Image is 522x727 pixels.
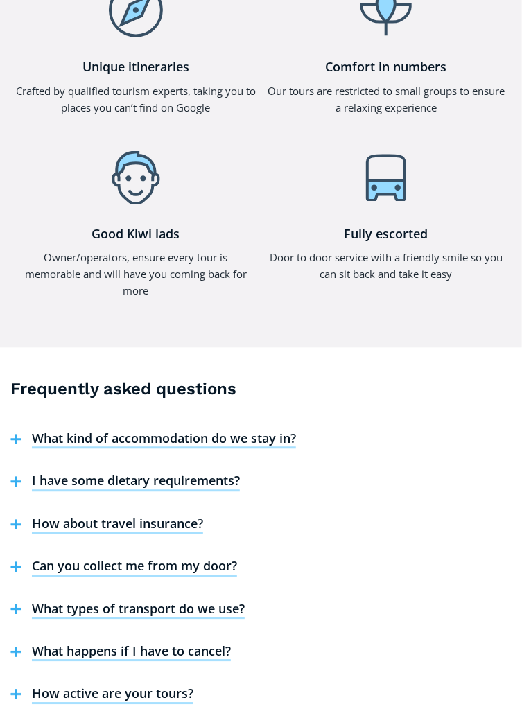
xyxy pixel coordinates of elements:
h4: What happens if I have to cancel? [32,644,231,662]
button: How active are your tours? [6,676,199,715]
h4: Fully escorted [266,227,507,243]
p: Door to door service with a friendly smile so you can sit back and take it easy [266,249,507,283]
h3: Frequently asked questions [10,379,512,400]
button: What happens if I have to cancel? [6,633,236,672]
h4: How active are your tours? [32,686,193,704]
h4: How about travel insurance? [32,516,203,534]
p: Owner/operators, ensure every tour is memorable and will have you coming back for more [16,249,256,299]
button: Can you collect me from my door? [6,548,243,587]
button: How about travel insurance? [6,506,209,545]
p: Crafted by qualified tourism experts, taking you to places you can’t find on Google [16,82,256,116]
p: Our tours are restricted to small groups to ensure a relaxing experience [266,82,507,116]
button: I have some dietary requirements? [6,463,245,502]
h4: What kind of accommodation do we stay in? [32,431,296,449]
h4: Can you collect me from my door? [32,559,237,577]
h4: Unique itineraries [16,59,256,75]
button: What kind of accommodation do we stay in? [6,421,302,459]
button: What types of transport do we use? [6,591,250,630]
h4: Good Kiwi lads [16,227,256,243]
h4: Comfort in numbers [266,59,507,75]
h4: I have some dietary requirements? [32,473,240,491]
h4: What types of transport do we use? [32,602,245,620]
